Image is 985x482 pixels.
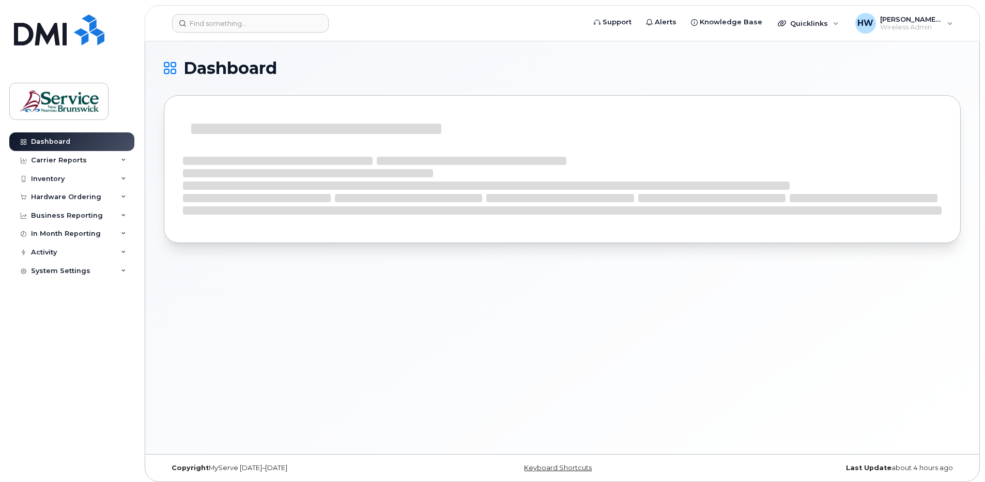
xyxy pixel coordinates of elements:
[524,464,592,472] a: Keyboard Shortcuts
[695,464,961,472] div: about 4 hours ago
[183,61,277,76] span: Dashboard
[164,464,429,472] div: MyServe [DATE]–[DATE]
[846,464,891,472] strong: Last Update
[172,464,209,472] strong: Copyright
